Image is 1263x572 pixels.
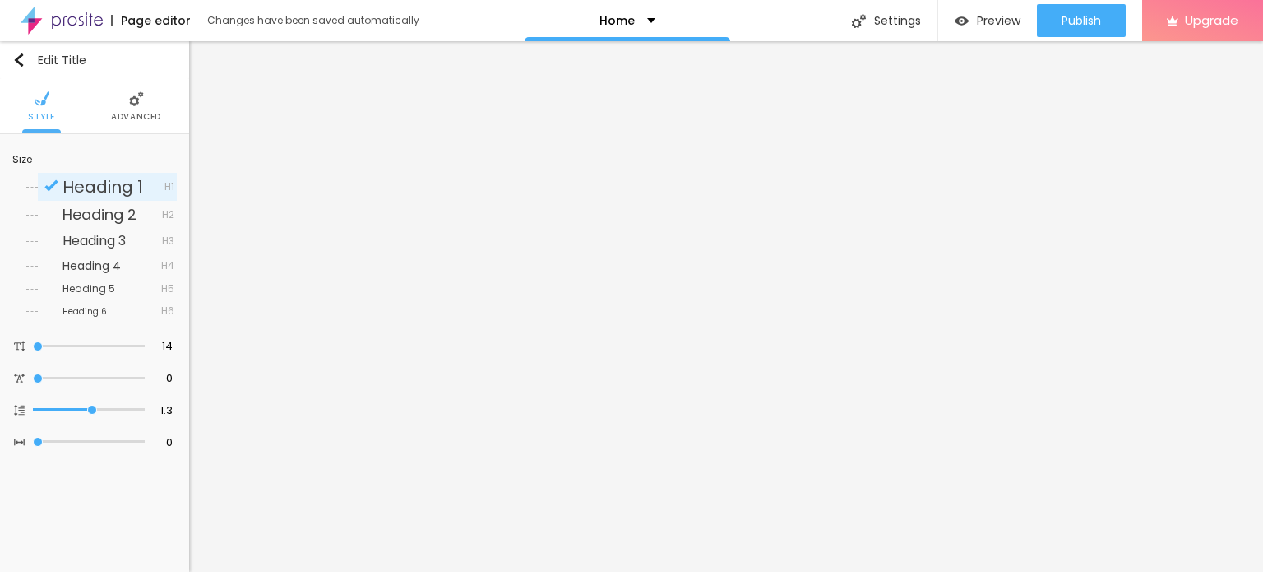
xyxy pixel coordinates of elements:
span: Heading 5 [62,281,115,295]
div: Changes have been saved automatically [207,16,419,26]
img: Icone [14,341,25,351]
span: Heading 2 [62,204,136,225]
span: Heading 4 [62,258,121,274]
img: Icone [129,91,144,106]
div: Edit Title [12,53,86,67]
p: Home [599,15,635,26]
img: Icone [14,373,25,384]
img: Icone [35,91,49,106]
iframe: Editor [189,41,1263,572]
button: Preview [938,4,1037,37]
span: H1 [164,182,174,192]
span: Heading 6 [62,305,107,318]
span: Upgrade [1185,13,1238,27]
span: Publish [1062,14,1101,27]
div: Size [12,155,177,165]
span: H6 [161,306,174,316]
span: Style [28,113,55,121]
span: Heading 1 [62,175,143,198]
img: Icone [12,53,25,67]
span: Preview [977,14,1020,27]
span: Advanced [111,113,161,121]
button: Publish [1037,4,1126,37]
span: H4 [161,261,174,271]
span: H5 [161,284,174,294]
img: Icone [852,14,866,28]
span: Heading 3 [62,231,126,250]
span: H2 [162,210,174,220]
img: Icone [14,437,25,448]
span: H3 [162,236,174,246]
img: view-1.svg [955,14,969,28]
div: Page editor [111,15,191,26]
img: Icone [14,405,25,416]
img: Icone [44,179,58,193]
